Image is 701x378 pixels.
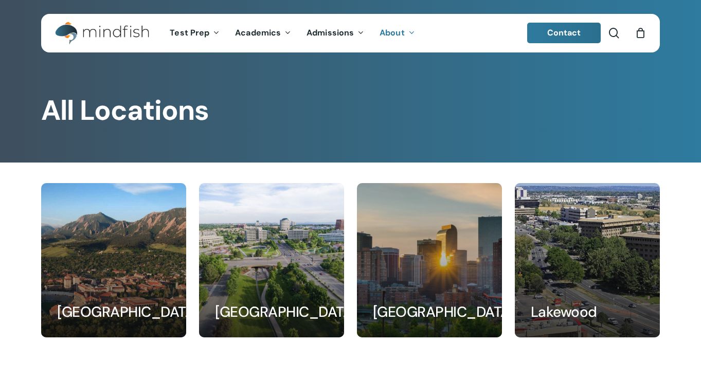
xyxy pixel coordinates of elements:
[380,27,405,38] span: About
[41,94,660,127] h1: All Locations
[235,27,281,38] span: Academics
[372,29,423,38] a: About
[307,27,354,38] span: Admissions
[162,29,227,38] a: Test Prep
[170,27,209,38] span: Test Prep
[41,14,660,52] header: Main Menu
[299,29,372,38] a: Admissions
[527,23,601,43] a: Contact
[227,29,299,38] a: Academics
[162,14,422,52] nav: Main Menu
[547,27,581,38] span: Contact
